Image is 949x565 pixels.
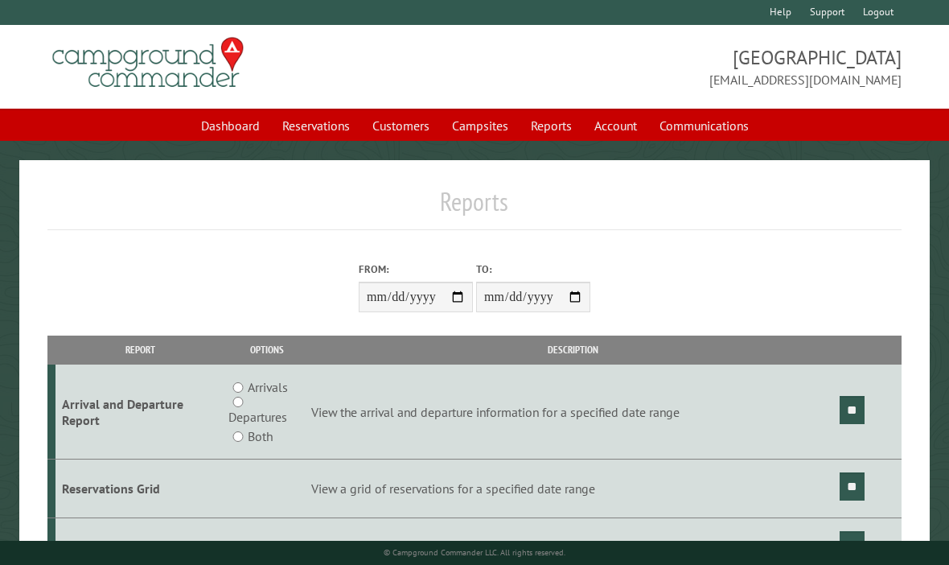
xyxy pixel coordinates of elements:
td: View the arrival and departure information for a specified date range [309,365,837,460]
a: Communications [650,110,758,141]
label: To: [476,262,590,277]
img: Campground Commander [47,31,249,94]
th: Description [309,336,837,364]
th: Options [226,336,309,364]
h1: Reports [47,186,902,230]
label: Both [248,427,273,446]
span: [GEOGRAPHIC_DATA] [EMAIL_ADDRESS][DOMAIN_NAME] [474,44,902,89]
a: Dashboard [191,110,269,141]
a: Campsites [442,110,518,141]
a: Account [585,110,647,141]
a: Reports [521,110,581,141]
label: Departures [228,407,287,427]
td: Reservations Grid [55,460,226,518]
small: © Campground Commander LLC. All rights reserved. [384,547,565,558]
th: Report [55,336,226,364]
td: View a grid of reservations for a specified date range [309,460,837,518]
td: Arrival and Departure Report [55,365,226,460]
label: Arrivals [248,377,288,397]
label: From: [359,262,473,277]
a: Reservations [273,110,359,141]
a: Customers [363,110,439,141]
